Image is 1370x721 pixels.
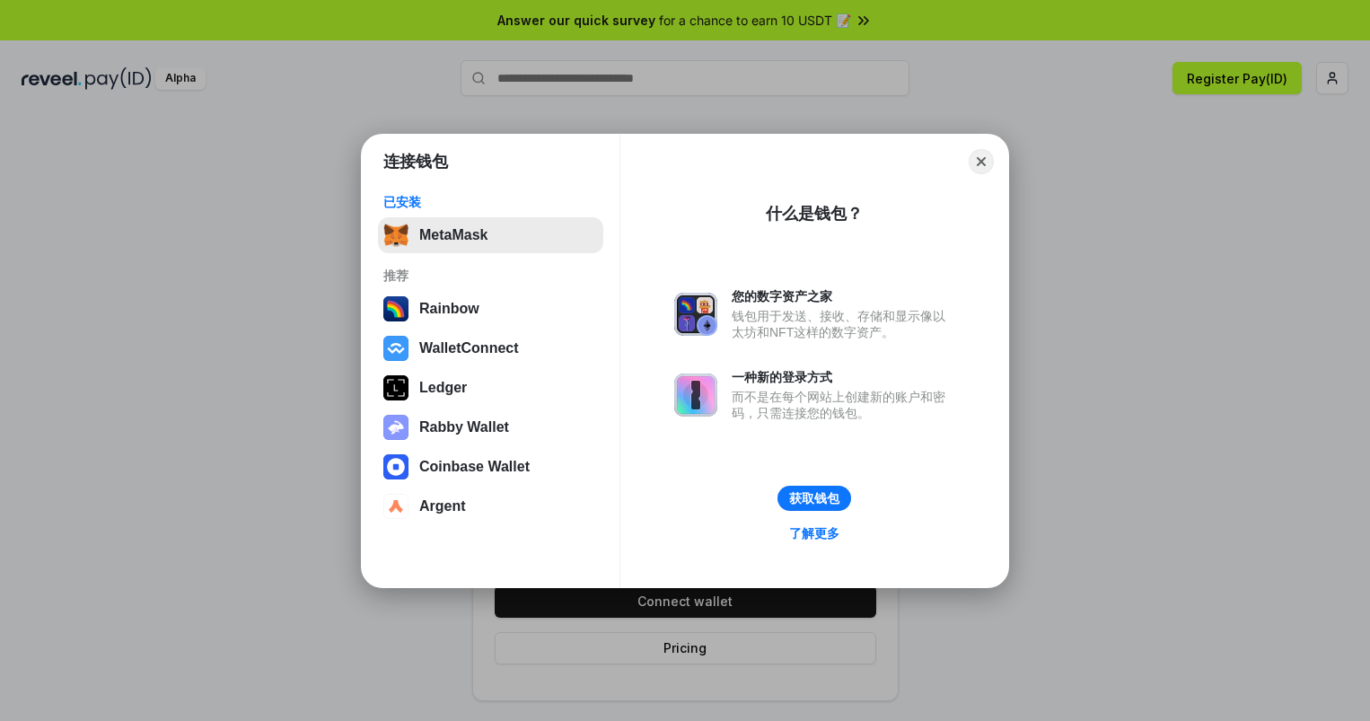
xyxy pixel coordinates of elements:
div: Argent [419,498,466,514]
button: 获取钱包 [777,486,851,511]
img: svg+xml,%3Csvg%20width%3D%22120%22%20height%3D%22120%22%20viewBox%3D%220%200%20120%20120%22%20fil... [383,296,408,321]
button: MetaMask [378,217,603,253]
button: WalletConnect [378,330,603,366]
div: MetaMask [419,227,487,243]
button: Close [969,149,994,174]
div: Ledger [419,380,467,396]
button: Rainbow [378,291,603,327]
div: 而不是在每个网站上创建新的账户和密码，只需连接您的钱包。 [732,389,954,421]
button: Coinbase Wallet [378,449,603,485]
div: 获取钱包 [789,490,839,506]
div: 一种新的登录方式 [732,369,954,385]
img: svg+xml,%3Csvg%20xmlns%3D%22http%3A%2F%2Fwww.w3.org%2F2000%2Fsvg%22%20fill%3D%22none%22%20viewBox... [383,415,408,440]
img: svg+xml,%3Csvg%20xmlns%3D%22http%3A%2F%2Fwww.w3.org%2F2000%2Fsvg%22%20fill%3D%22none%22%20viewBox... [674,374,717,417]
button: Argent [378,488,603,524]
div: 您的数字资产之家 [732,288,954,304]
img: svg+xml,%3Csvg%20xmlns%3D%22http%3A%2F%2Fwww.w3.org%2F2000%2Fsvg%22%20width%3D%2228%22%20height%3... [383,375,408,400]
div: Coinbase Wallet [419,459,530,475]
img: svg+xml,%3Csvg%20width%3D%2228%22%20height%3D%2228%22%20viewBox%3D%220%200%2028%2028%22%20fill%3D... [383,494,408,519]
div: 钱包用于发送、接收、存储和显示像以太坊和NFT这样的数字资产。 [732,308,954,340]
div: 推荐 [383,268,598,284]
div: 已安装 [383,194,598,210]
div: 什么是钱包？ [766,203,863,224]
button: Ledger [378,370,603,406]
img: svg+xml,%3Csvg%20fill%3D%22none%22%20height%3D%2233%22%20viewBox%3D%220%200%2035%2033%22%20width%... [383,223,408,248]
img: svg+xml,%3Csvg%20width%3D%2228%22%20height%3D%2228%22%20viewBox%3D%220%200%2028%2028%22%20fill%3D... [383,454,408,479]
img: svg+xml,%3Csvg%20width%3D%2228%22%20height%3D%2228%22%20viewBox%3D%220%200%2028%2028%22%20fill%3D... [383,336,408,361]
h1: 连接钱包 [383,151,448,172]
div: WalletConnect [419,340,519,356]
img: svg+xml,%3Csvg%20xmlns%3D%22http%3A%2F%2Fwww.w3.org%2F2000%2Fsvg%22%20fill%3D%22none%22%20viewBox... [674,293,717,336]
div: Rabby Wallet [419,419,509,435]
div: 了解更多 [789,525,839,541]
a: 了解更多 [778,522,850,545]
button: Rabby Wallet [378,409,603,445]
div: Rainbow [419,301,479,317]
